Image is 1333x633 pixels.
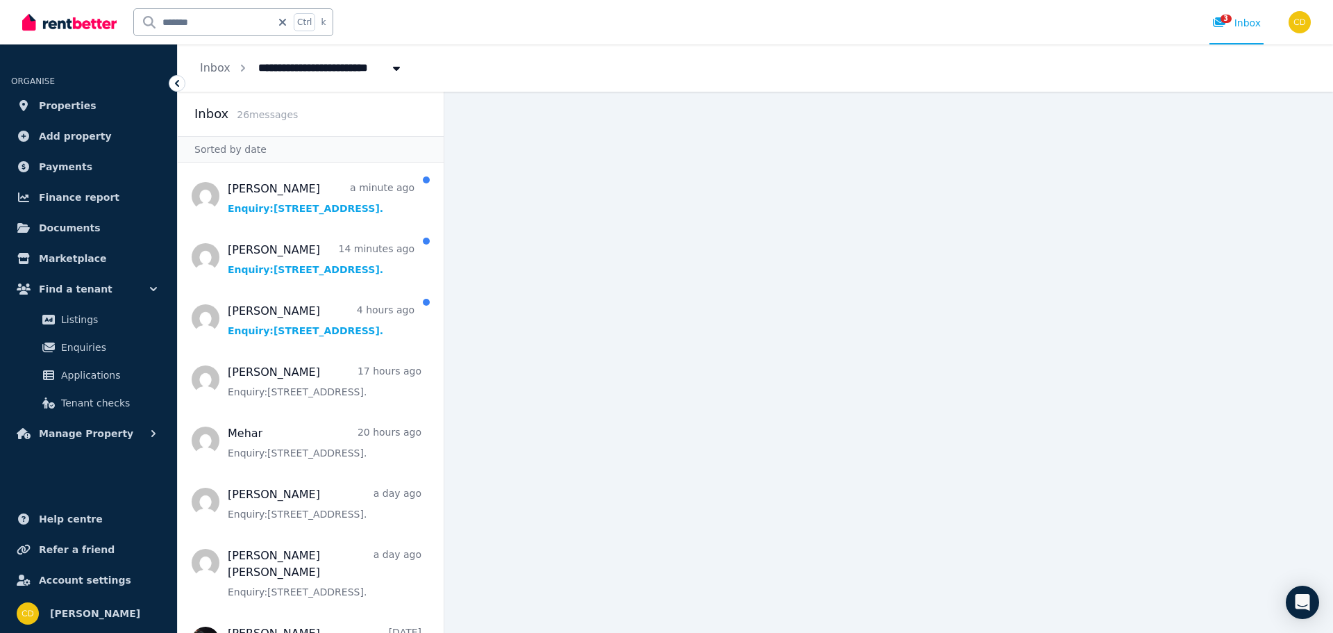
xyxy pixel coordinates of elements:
[17,306,160,334] a: Listings
[39,281,112,297] span: Find a tenant
[178,44,426,92] nav: Breadcrumb
[39,425,133,442] span: Manage Property
[11,183,166,211] a: Finance report
[228,242,414,277] a: [PERSON_NAME]14 minutes agoEnquiry:[STREET_ADDRESS].
[1286,586,1319,619] div: Open Intercom Messenger
[237,109,298,120] span: 26 message s
[61,339,155,356] span: Enquiries
[178,136,444,163] div: Sorted by date
[1289,11,1311,33] img: Chris Dimitropoulos
[61,311,155,328] span: Listings
[17,389,160,417] a: Tenant checks
[17,361,160,389] a: Applications
[1212,16,1261,30] div: Inbox
[11,76,55,86] span: ORGANISE
[228,548,421,599] a: [PERSON_NAME] [PERSON_NAME]a day agoEnquiry:[STREET_ADDRESS].
[39,128,112,145] span: Add property
[321,17,326,28] span: k
[39,572,131,589] span: Account settings
[294,13,315,31] span: Ctrl
[200,61,230,74] a: Inbox
[39,189,119,206] span: Finance report
[39,511,103,527] span: Help centre
[39,250,106,267] span: Marketplace
[228,425,421,460] a: Mehar20 hours agoEnquiry:[STREET_ADDRESS].
[50,605,140,622] span: [PERSON_NAME]
[39,541,115,558] span: Refer a friend
[11,214,166,242] a: Documents
[228,486,421,521] a: [PERSON_NAME]a day agoEnquiry:[STREET_ADDRESS].
[39,158,92,175] span: Payments
[17,334,160,361] a: Enquiries
[17,602,39,625] img: Chris Dimitropoulos
[11,92,166,120] a: Properties
[228,181,414,215] a: [PERSON_NAME]a minute agoEnquiry:[STREET_ADDRESS].
[11,566,166,594] a: Account settings
[11,153,166,181] a: Payments
[11,420,166,447] button: Manage Property
[39,97,97,114] span: Properties
[39,220,101,236] span: Documents
[61,367,155,384] span: Applications
[228,303,414,338] a: [PERSON_NAME]4 hours agoEnquiry:[STREET_ADDRESS].
[194,104,228,124] h2: Inbox
[11,275,166,303] button: Find a tenant
[228,364,421,399] a: [PERSON_NAME]17 hours agoEnquiry:[STREET_ADDRESS].
[11,122,166,150] a: Add property
[22,12,117,33] img: RentBetter
[11,505,166,533] a: Help centre
[61,395,155,411] span: Tenant checks
[11,536,166,564] a: Refer a friend
[1221,15,1232,23] span: 3
[178,163,444,633] nav: Message list
[11,245,166,272] a: Marketplace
